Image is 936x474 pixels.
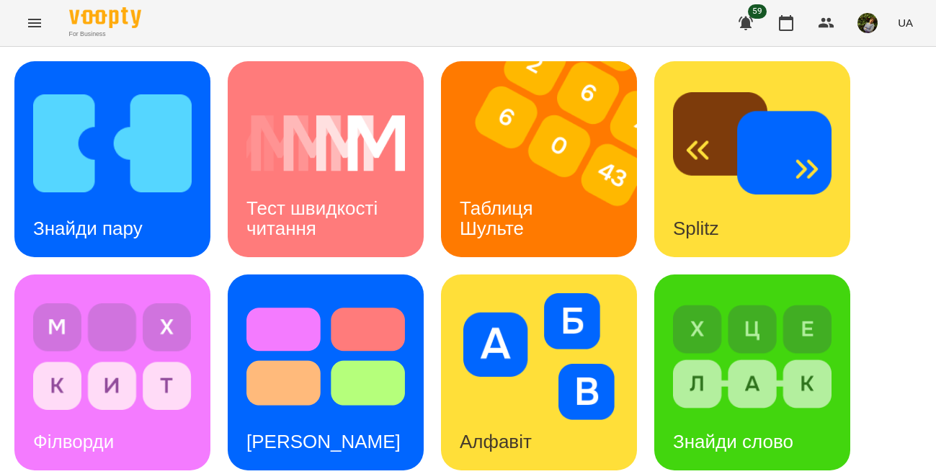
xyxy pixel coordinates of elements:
[441,61,637,257] a: Таблиця ШультеТаблиця Шульте
[69,7,141,28] img: Voopty Logo
[898,15,913,30] span: UA
[460,431,532,452] h3: Алфавіт
[857,13,878,33] img: b75e9dd987c236d6cf194ef640b45b7d.jpg
[654,274,850,470] a: Знайди словоЗнайди слово
[748,4,767,19] span: 59
[228,61,424,257] a: Тест швидкості читанняТест швидкості читання
[441,61,655,257] img: Таблиця Шульте
[460,197,538,238] h3: Таблиця Шульте
[892,9,919,36] button: UA
[228,274,424,470] a: Тест Струпа[PERSON_NAME]
[17,6,52,40] button: Menu
[33,431,114,452] h3: Філворди
[673,218,719,239] h3: Splitz
[654,61,850,257] a: SplitzSplitz
[673,293,832,420] img: Знайди слово
[69,30,141,39] span: For Business
[14,61,210,257] a: Знайди паруЗнайди пару
[33,80,192,207] img: Знайди пару
[246,197,383,238] h3: Тест швидкості читання
[33,293,192,420] img: Філворди
[246,431,401,452] h3: [PERSON_NAME]
[246,80,405,207] img: Тест швидкості читання
[33,218,143,239] h3: Знайди пару
[673,80,832,207] img: Splitz
[246,293,405,420] img: Тест Струпа
[673,431,793,452] h3: Знайди слово
[14,274,210,470] a: ФілвордиФілворди
[441,274,637,470] a: АлфавітАлфавіт
[460,293,618,420] img: Алфавіт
